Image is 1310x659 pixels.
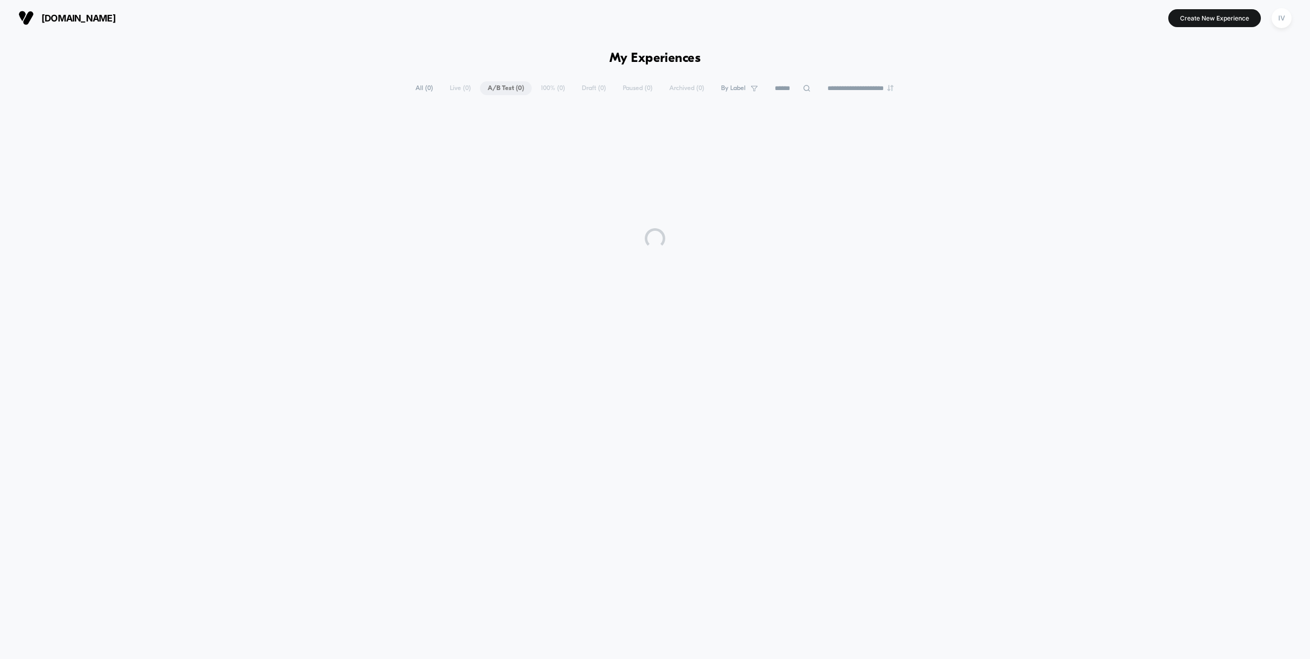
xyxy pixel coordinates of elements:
span: All ( 0 ) [408,81,441,95]
span: [DOMAIN_NAME] [41,13,116,24]
button: [DOMAIN_NAME] [15,10,119,26]
button: Create New Experience [1168,9,1261,27]
div: IV [1272,8,1292,28]
button: IV [1269,8,1295,29]
img: Visually logo [18,10,34,26]
span: By Label [721,84,746,92]
h1: My Experiences [609,51,701,66]
img: end [887,85,893,91]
